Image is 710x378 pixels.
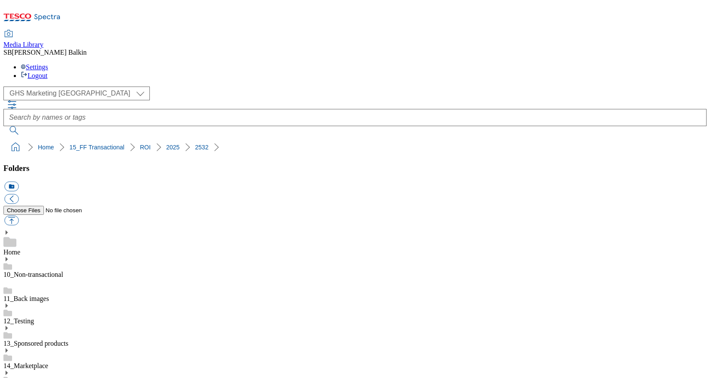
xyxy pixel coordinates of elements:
[3,317,34,325] a: 12_Testing
[3,248,20,256] a: Home
[3,49,12,56] span: SB
[21,63,48,71] a: Settings
[3,139,707,155] nav: breadcrumb
[38,144,54,151] a: Home
[69,144,124,151] a: 15_FF Transactional
[3,271,63,278] a: 10_Non-transactional
[3,164,707,173] h3: Folders
[21,72,47,79] a: Logout
[3,362,48,369] a: 14_Marketplace
[3,109,707,126] input: Search by names or tags
[195,144,208,151] a: 2532
[3,340,68,347] a: 13_Sponsored products
[9,140,22,154] a: home
[140,144,151,151] a: ROI
[3,295,49,302] a: 11_Back images
[3,31,43,49] a: Media Library
[12,49,87,56] span: [PERSON_NAME] Balkin
[3,41,43,48] span: Media Library
[166,144,180,151] a: 2025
